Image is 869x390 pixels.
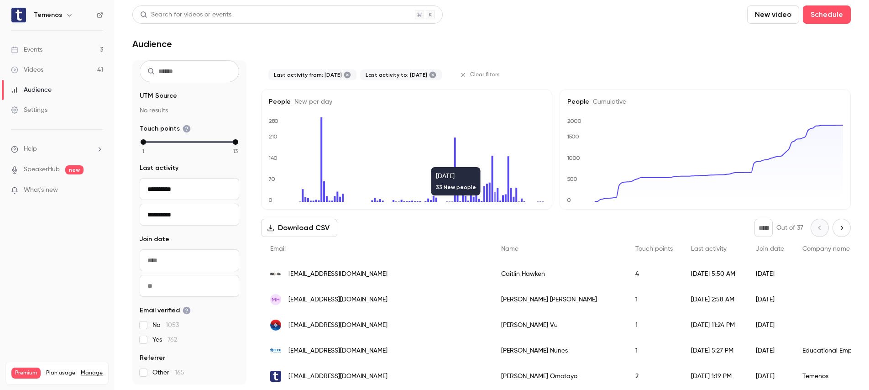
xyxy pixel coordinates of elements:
[269,133,277,140] text: 210
[589,99,626,105] span: Cumulative
[682,338,747,364] div: [DATE] 5:27 PM
[140,91,177,100] span: UTM Source
[803,5,851,24] button: Schedule
[456,68,505,82] button: Clear filters
[140,353,165,363] span: Referrer
[682,261,747,287] div: [DATE] 5:50 AM
[11,105,47,115] div: Settings
[268,155,277,161] text: 140
[492,338,626,364] div: [PERSON_NAME] Nunes
[470,71,500,79] span: Clear filters
[691,246,727,252] span: Last activity
[288,269,387,279] span: [EMAIL_ADDRESS][DOMAIN_NAME]
[492,287,626,312] div: [PERSON_NAME] [PERSON_NAME]
[175,369,184,376] span: 165
[747,364,793,389] div: [DATE]
[168,337,177,343] span: 762
[567,155,580,161] text: 1000
[152,321,179,330] span: No
[288,372,387,381] span: [EMAIL_ADDRESS][DOMAIN_NAME]
[567,133,579,140] text: 1500
[492,364,626,389] div: [PERSON_NAME] Omotayo
[756,246,784,252] span: Join date
[11,8,26,22] img: Temenos
[270,371,281,382] img: temenos.com
[567,118,581,124] text: 2000
[288,321,387,330] span: [EMAIL_ADDRESS][DOMAIN_NAME]
[140,124,191,133] span: Touch points
[24,165,60,174] a: SpeakerHub
[682,364,747,389] div: [DATE] 1:19 PM
[270,345,281,356] img: myeecu.org
[140,235,169,244] span: Join date
[682,287,747,312] div: [DATE] 2:58 AM
[142,147,144,155] span: 1
[140,163,178,173] span: Last activity
[492,312,626,338] div: [PERSON_NAME] Vu
[626,312,682,338] div: 1
[65,165,84,174] span: new
[288,346,387,356] span: [EMAIL_ADDRESS][DOMAIN_NAME]
[46,369,75,377] span: Plan usage
[291,99,332,105] span: New per day
[269,97,544,106] h5: People
[635,246,673,252] span: Touch points
[682,312,747,338] div: [DATE] 11:24 PM
[832,219,851,237] button: Next page
[233,147,238,155] span: 13
[24,144,37,154] span: Help
[140,106,239,115] p: No results
[152,368,184,377] span: Other
[268,176,275,182] text: 70
[747,261,793,287] div: [DATE]
[747,287,793,312] div: [DATE]
[747,5,799,24] button: New video
[34,11,62,20] h6: Temenos
[152,335,177,344] span: Yes
[92,186,103,195] iframe: Noticeable Trigger
[11,144,103,154] li: help-dropdown-opener
[269,118,278,124] text: 280
[747,338,793,364] div: [DATE]
[626,364,682,389] div: 2
[492,261,626,287] div: Caitlin Hawken
[501,246,518,252] span: Name
[288,295,387,305] span: [EMAIL_ADDRESS][DOMAIN_NAME]
[268,197,272,203] text: 0
[272,295,280,304] span: MH
[802,246,850,252] span: Company name
[261,219,337,237] button: Download CSV
[270,269,281,279] img: inkandco.co.za
[366,71,427,79] span: Last activity to: [DATE]
[270,246,286,252] span: Email
[626,287,682,312] div: 1
[274,71,342,79] span: Last activity from: [DATE]
[11,368,41,379] span: Premium
[11,45,42,54] div: Events
[270,320,281,331] img: ncb-bank.vn
[567,97,843,106] h5: People
[567,176,577,182] text: 500
[140,306,191,315] span: Email verified
[626,261,682,287] div: 4
[140,10,231,20] div: Search for videos or events
[233,139,238,145] div: max
[81,369,103,377] a: Manage
[141,139,146,145] div: min
[776,223,803,232] p: Out of 37
[132,38,172,49] h1: Audience
[11,85,52,95] div: Audience
[11,65,43,74] div: Videos
[626,338,682,364] div: 1
[747,312,793,338] div: [DATE]
[166,322,179,328] span: 1053
[567,197,571,203] text: 0
[24,185,58,195] span: What's new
